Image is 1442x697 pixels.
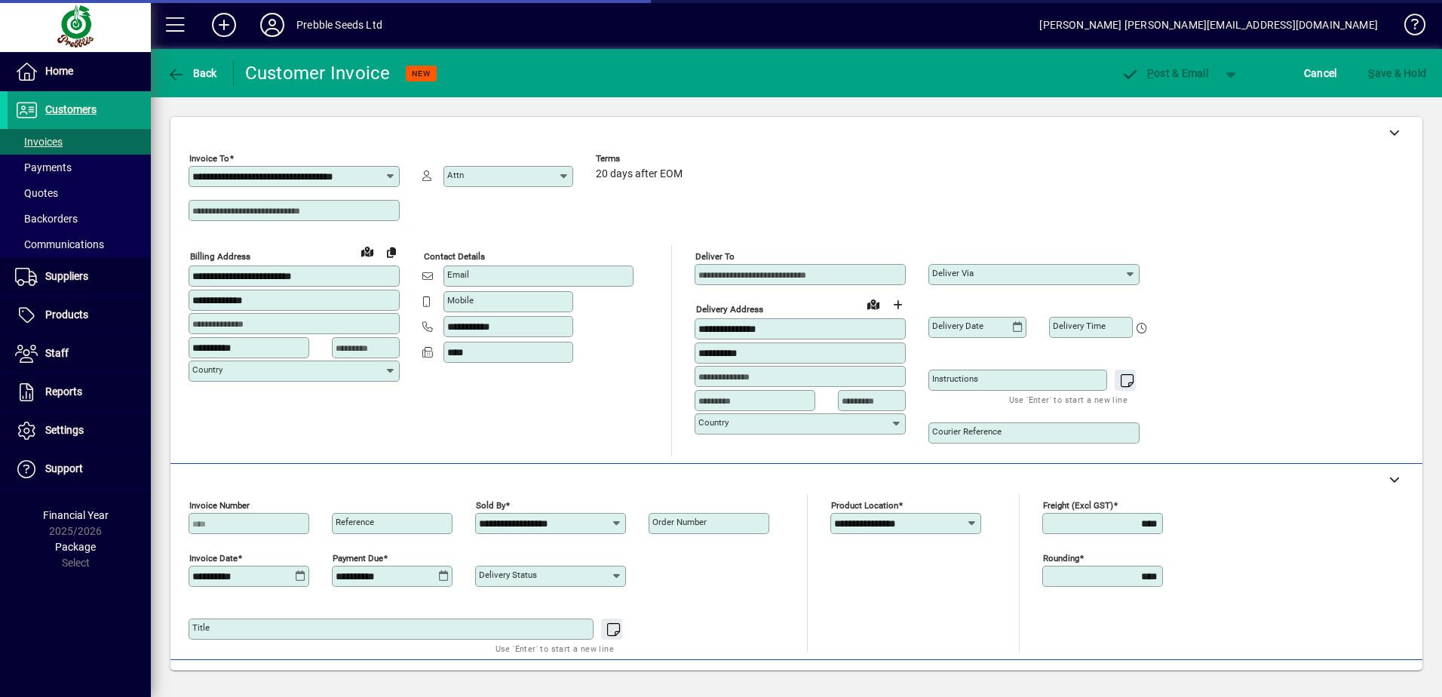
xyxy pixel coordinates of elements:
mat-label: Rounding [1043,553,1079,563]
a: Reports [8,373,151,411]
span: Support [45,462,83,474]
mat-label: Attn [447,170,464,180]
div: [PERSON_NAME] [PERSON_NAME][EMAIL_ADDRESS][DOMAIN_NAME] [1039,13,1378,37]
button: Product [1312,668,1388,695]
a: Knowledge Base [1393,3,1423,52]
div: Customer Invoice [245,61,391,85]
mat-label: Delivery time [1053,321,1106,331]
span: Invoices [15,136,63,148]
span: Quotes [15,187,58,199]
button: Profile [248,11,296,38]
span: Suppliers [45,270,88,282]
mat-hint: Use 'Enter' to start a new line [495,640,614,657]
button: Choose address [885,293,910,317]
mat-label: Country [698,417,729,428]
mat-hint: Use 'Enter' to start a new line [1009,391,1128,408]
span: Reports [45,385,82,398]
mat-label: Courier Reference [932,426,1002,437]
a: Communications [8,232,151,257]
span: Terms [596,154,686,164]
button: Product History [898,668,987,695]
mat-label: Delivery date [932,321,983,331]
mat-label: Delivery status [479,570,537,580]
button: Cancel [1300,60,1341,87]
span: P [1147,67,1154,79]
span: Backorders [15,213,78,225]
span: S [1368,67,1374,79]
span: Staff [45,347,69,359]
a: Settings [8,412,151,450]
span: 20 days after EOM [596,168,683,180]
mat-label: Reference [336,517,374,527]
mat-label: Freight (excl GST) [1043,500,1113,511]
button: Add [200,11,248,38]
span: Financial Year [43,509,109,521]
mat-label: Product location [831,500,898,511]
span: Communications [15,238,104,250]
span: NEW [412,69,431,78]
span: Home [45,65,73,77]
mat-label: Title [192,622,210,633]
a: Payments [8,155,151,180]
span: Products [45,309,88,321]
a: Home [8,53,151,91]
mat-label: Country [192,364,222,375]
span: Package [55,541,96,553]
button: Post & Email [1113,60,1216,87]
mat-label: Mobile [447,295,474,306]
a: Quotes [8,180,151,206]
span: Payments [15,161,72,173]
a: Support [8,450,151,488]
span: Back [167,67,217,79]
span: ave & Hold [1368,61,1426,85]
a: Products [8,296,151,334]
mat-label: Deliver via [932,268,974,278]
mat-label: Order number [652,517,707,527]
mat-label: Deliver To [695,251,735,262]
mat-label: Sold by [476,500,505,511]
mat-label: Invoice To [189,153,229,164]
mat-label: Email [447,269,469,280]
a: Backorders [8,206,151,232]
button: Save & Hold [1364,60,1430,87]
div: Prebble Seeds Ltd [296,13,382,37]
mat-label: Invoice date [189,553,238,563]
span: Product [1320,669,1381,693]
mat-label: Invoice number [189,500,250,511]
mat-label: Payment due [333,553,383,563]
span: Settings [45,424,84,436]
button: Back [163,60,221,87]
a: Staff [8,335,151,373]
app-page-header-button: Back [151,60,234,87]
span: Customers [45,103,97,115]
a: View on map [355,239,379,263]
span: ost & Email [1121,67,1208,79]
mat-label: Instructions [932,373,978,384]
a: Suppliers [8,258,151,296]
span: Cancel [1304,61,1337,85]
a: Invoices [8,129,151,155]
button: Copy to Delivery address [379,240,403,264]
span: Product History [904,669,981,693]
a: View on map [861,292,885,316]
